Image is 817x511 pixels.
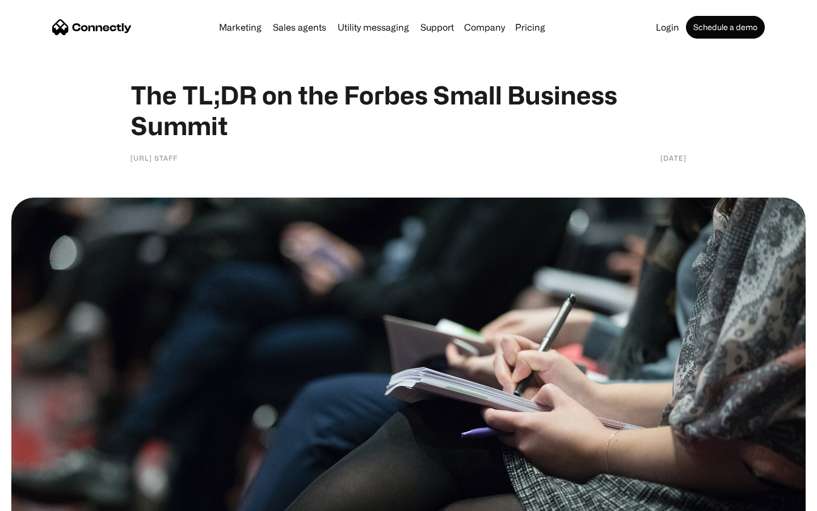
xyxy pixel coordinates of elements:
[130,152,178,164] div: [URL] Staff
[416,23,458,32] a: Support
[268,23,331,32] a: Sales agents
[130,79,687,141] h1: The TL;DR on the Forbes Small Business Summit
[333,23,414,32] a: Utility messaging
[651,23,684,32] a: Login
[660,152,687,164] div: [DATE]
[511,23,550,32] a: Pricing
[23,491,68,507] ul: Language list
[464,19,505,35] div: Company
[686,16,765,39] a: Schedule a demo
[214,23,266,32] a: Marketing
[11,491,68,507] aside: Language selected: English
